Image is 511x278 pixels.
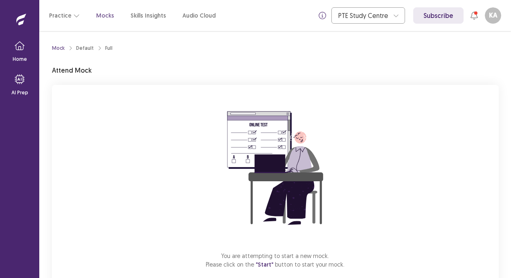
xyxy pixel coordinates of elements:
div: Default [76,44,94,52]
p: Home [13,56,27,63]
a: Skills Insights [131,11,166,20]
img: attend-mock [202,95,349,242]
p: You are attempting to start a new mock. Please click on the button to start your mock. [206,251,344,269]
span: "Start" [256,261,273,268]
a: Mocks [96,11,114,20]
nav: breadcrumb [52,44,113,52]
button: Practice [49,8,80,23]
div: Full [105,44,113,52]
div: PTE Study Centre [338,8,389,23]
a: Audio Cloud [182,11,216,20]
a: Mock [52,44,65,52]
p: Attend Mock [52,65,92,75]
button: info [315,8,330,23]
a: Subscribe [413,7,464,24]
button: KA [485,7,501,24]
p: AI Prep [11,89,28,96]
